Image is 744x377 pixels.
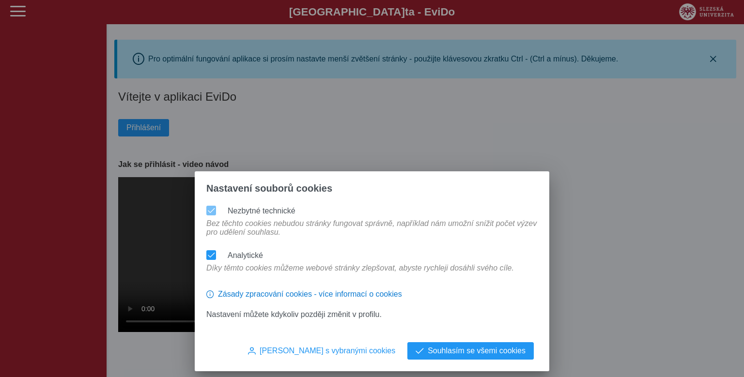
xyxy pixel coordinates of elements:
[218,290,402,299] span: Zásady zpracování cookies - více informací o cookies
[240,342,403,360] button: [PERSON_NAME] s vybranými cookies
[202,219,542,246] div: Bez těchto cookies nebudou stránky fungovat správně, například nám umožní snížit počet výzev pro ...
[206,286,402,302] button: Zásady zpracování cookies - více informací o cookies
[206,294,402,302] a: Zásady zpracování cookies - více informací o cookies
[202,264,518,282] div: Díky těmto cookies můžeme webové stránky zlepšovat, abyste rychleji dosáhli svého cíle.
[206,183,332,194] span: Nastavení souborů cookies
[407,342,534,360] button: Souhlasím se všemi cookies
[260,347,395,355] span: [PERSON_NAME] s vybranými cookies
[428,347,526,355] span: Souhlasím se všemi cookies
[206,310,538,319] p: Nastavení můžete kdykoliv později změnit v profilu.
[228,251,263,259] label: Analytické
[228,207,295,215] label: Nezbytné technické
